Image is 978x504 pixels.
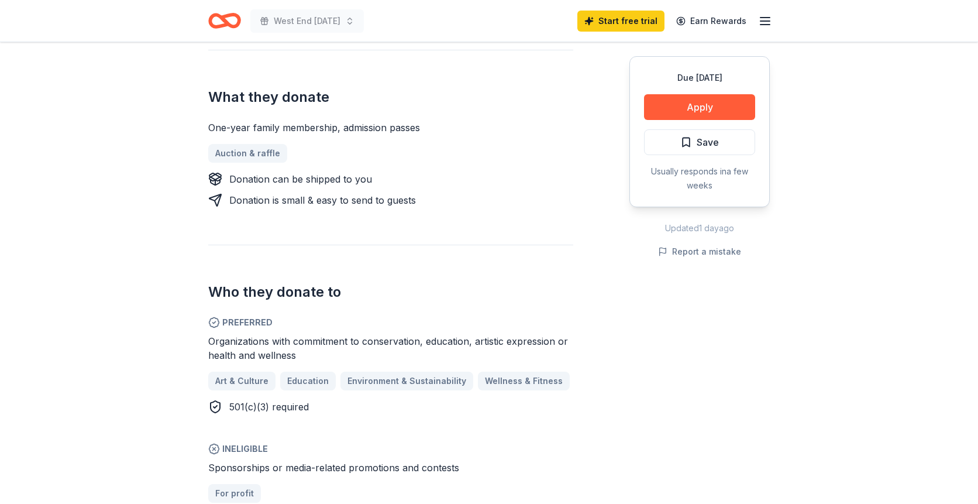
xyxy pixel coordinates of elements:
[347,374,466,388] span: Environment & Sustainability
[208,7,241,35] a: Home
[669,11,753,32] a: Earn Rewards
[340,372,473,390] a: Environment & Sustainability
[658,245,741,259] button: Report a mistake
[229,401,309,413] span: 501(c)(3) required
[644,129,755,155] button: Save
[208,462,459,474] span: Sponsorships or media-related promotions and contests
[215,486,254,500] span: For profit
[208,372,276,390] a: Art & Culture
[208,442,573,456] span: Ineligible
[287,374,329,388] span: Education
[208,88,573,107] h2: What they donate
[229,172,372,186] div: Donation can be shipped to you
[215,374,268,388] span: Art & Culture
[208,121,573,135] div: One-year family membership, admission passes
[208,484,261,503] a: For profit
[208,335,568,361] span: Organizations with commitment to conservation, education, artistic expression or health and wellness
[485,374,563,388] span: Wellness & Fitness
[229,193,416,207] div: Donation is small & easy to send to guests
[274,14,340,28] span: West End [DATE]
[697,135,719,150] span: Save
[208,316,573,330] span: Preferred
[478,372,570,390] a: Wellness & Fitness
[644,71,755,85] div: Due [DATE]
[250,9,364,33] button: West End [DATE]
[629,221,770,235] div: Updated 1 day ago
[208,283,573,301] h2: Who they donate to
[644,94,755,120] button: Apply
[208,144,287,163] a: Auction & raffle
[577,11,664,32] a: Start free trial
[644,164,755,193] div: Usually responds in a few weeks
[280,372,336,390] a: Education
